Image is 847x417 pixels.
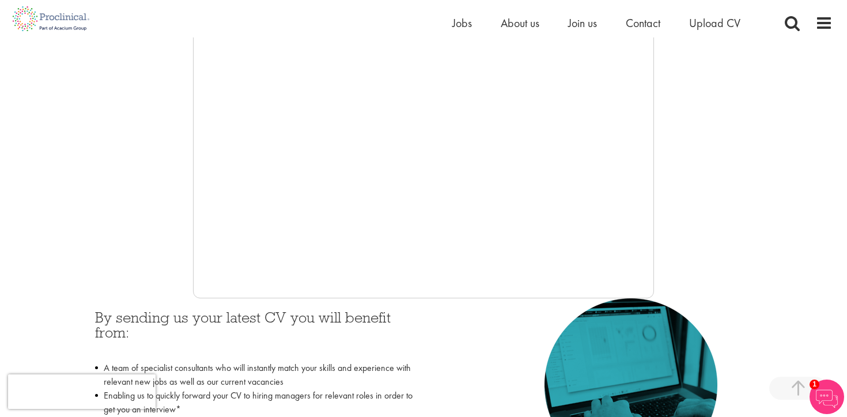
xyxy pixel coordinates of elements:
a: Contact [626,16,660,31]
h3: By sending us your latest CV you will benefit from: [95,310,415,355]
span: 1 [810,380,819,389]
iframe: To enrich screen reader interactions, please activate Accessibility in Grammarly extension settings [8,374,156,409]
a: Jobs [452,16,472,31]
a: Join us [568,16,597,31]
a: About us [501,16,539,31]
a: Upload CV [689,16,740,31]
li: Enabling us to quickly forward your CV to hiring managers for relevant roles in order to get you ... [95,389,415,416]
li: A team of specialist consultants who will instantly match your skills and experience with relevan... [95,361,415,389]
img: Chatbot [810,380,844,414]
